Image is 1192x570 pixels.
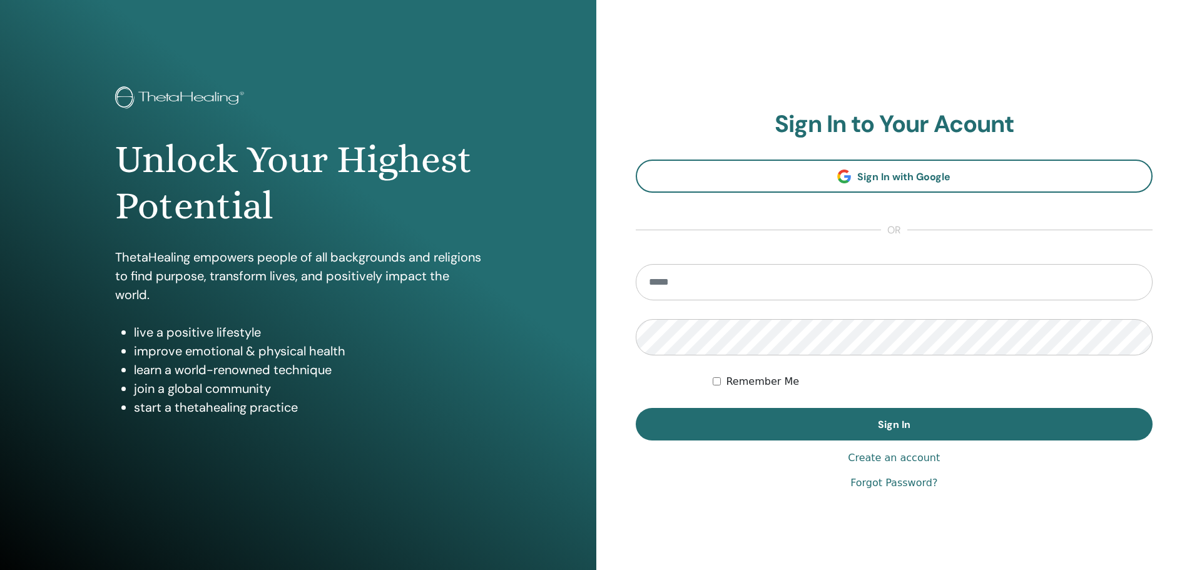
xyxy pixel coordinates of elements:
h2: Sign In to Your Acount [636,110,1153,139]
li: start a thetahealing practice [134,398,481,417]
li: improve emotional & physical health [134,342,481,360]
h1: Unlock Your Highest Potential [115,136,481,230]
span: or [881,223,907,238]
button: Sign In [636,408,1153,440]
li: learn a world-renowned technique [134,360,481,379]
span: Sign In with Google [857,170,950,183]
div: Keep me authenticated indefinitely or until I manually logout [713,374,1153,389]
a: Create an account [848,450,940,466]
p: ThetaHealing empowers people of all backgrounds and religions to find purpose, transform lives, a... [115,248,481,304]
a: Forgot Password? [850,476,937,491]
li: join a global community [134,379,481,398]
a: Sign In with Google [636,160,1153,193]
li: live a positive lifestyle [134,323,481,342]
span: Sign In [878,418,910,431]
label: Remember Me [726,374,799,389]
